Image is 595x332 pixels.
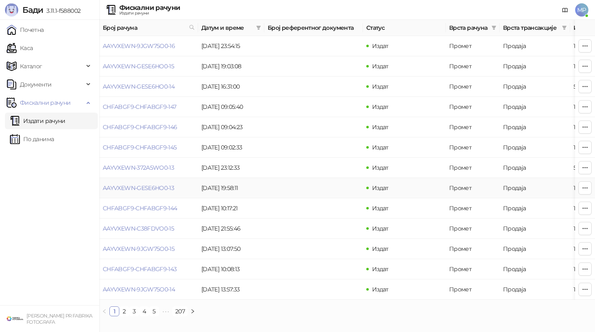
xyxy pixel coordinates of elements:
td: Промет [446,158,500,178]
span: Издат [372,286,389,293]
a: 1 [110,307,119,316]
div: Фискални рачуни [119,5,180,11]
a: 5 [150,307,159,316]
td: AAYVXEWN-GESE6HO0-15 [99,56,198,77]
span: Издат [372,245,389,253]
li: 207 [172,306,188,316]
a: Документација [559,3,572,17]
td: AAYVXEWN-9JGW75O0-16 [99,36,198,56]
td: [DATE] 13:07:50 [198,239,264,259]
td: Продаја [500,259,570,279]
span: Врста рачуна [449,23,488,32]
td: Промет [446,97,500,117]
span: filter [491,25,496,30]
span: ••• [159,306,172,316]
span: Издат [372,164,389,171]
span: Издат [372,83,389,90]
td: Промет [446,56,500,77]
td: Продаја [500,97,570,117]
span: Издат [372,265,389,273]
td: Продаја [500,117,570,137]
img: 64x64-companyLogo-38624034-993d-4b3e-9699-b297fbaf4d83.png [7,310,23,327]
td: [DATE] 10:08:13 [198,259,264,279]
td: AAYVXEWN-9JGW75O0-14 [99,279,198,300]
td: Продаја [500,198,570,219]
span: Издат [372,204,389,212]
a: CHFABGF9-CHFABGF9-147 [103,103,177,111]
span: left [102,309,107,314]
a: CHFABGF9-CHFABGF9-145 [103,144,177,151]
li: Следећа страна [188,306,198,316]
a: CHFABGF9-CHFABGF9-144 [103,204,177,212]
td: CHFABGF9-CHFABGF9-144 [99,198,198,219]
span: Каталог [20,58,42,75]
a: Издати рачуни [10,113,65,129]
span: 3.11.1-f588002 [43,7,80,14]
th: Број референтног документа [264,20,363,36]
span: filter [254,22,263,34]
td: Промет [446,178,500,198]
a: 3 [130,307,139,316]
li: 5 [149,306,159,316]
td: Продаја [500,137,570,158]
button: left [99,306,109,316]
td: Продаја [500,158,570,178]
td: Промет [446,219,500,239]
span: Издат [372,225,389,232]
td: Промет [446,117,500,137]
li: 1 [109,306,119,316]
a: AAYVXEWN-9JGW75O0-15 [103,245,174,253]
span: Издат [372,63,389,70]
a: AAYVXEWN-9JGW75O0-14 [103,286,175,293]
td: Продаја [500,219,570,239]
span: filter [560,22,568,34]
a: AAYVXEWN-C38FDVO0-15 [103,225,174,232]
span: filter [490,22,498,34]
td: Продаја [500,279,570,300]
td: CHFABGF9-CHFABGF9-143 [99,259,198,279]
td: [DATE] 09:04:23 [198,117,264,137]
span: filter [562,25,567,30]
td: Продаја [500,36,570,56]
span: Документи [20,76,51,93]
li: 4 [139,306,149,316]
td: CHFABGF9-CHFABGF9-145 [99,137,198,158]
td: Промет [446,259,500,279]
a: CHFABGF9-CHFABGF9-143 [103,265,177,273]
td: [DATE] 10:17:21 [198,198,264,219]
span: Издат [372,103,389,111]
td: Промет [446,239,500,259]
button: right [188,306,198,316]
li: 2 [119,306,129,316]
td: [DATE] 09:05:40 [198,97,264,117]
td: Промет [446,198,500,219]
span: MP [575,3,588,17]
td: Продаја [500,56,570,77]
div: Издати рачуни [119,11,180,15]
a: Каса [7,40,33,56]
span: Издат [372,42,389,50]
span: Фискални рачуни [20,94,70,111]
a: 4 [140,307,149,316]
td: AAYVXEWN-372A5WO0-13 [99,158,198,178]
span: Издат [372,123,389,131]
a: AAYVXEWN-GESE6HO0-14 [103,83,174,90]
a: 2 [120,307,129,316]
span: Издат [372,184,389,192]
td: Продаја [500,178,570,198]
a: AAYVXEWN-9JGW75O0-16 [103,42,175,50]
span: right [190,309,195,314]
span: filter [256,25,261,30]
td: [DATE] 23:54:15 [198,36,264,56]
td: Продаја [500,239,570,259]
td: [DATE] 21:55:46 [198,219,264,239]
span: Издат [372,144,389,151]
td: AAYVXEWN-9JGW75O0-15 [99,239,198,259]
td: CHFABGF9-CHFABGF9-146 [99,117,198,137]
td: Промет [446,77,500,97]
span: Бади [22,5,43,15]
td: AAYVXEWN-C38FDVO0-15 [99,219,198,239]
li: Следећих 5 Страна [159,306,172,316]
td: AAYVXEWN-GESE6HO0-13 [99,178,198,198]
td: Продаја [500,77,570,97]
